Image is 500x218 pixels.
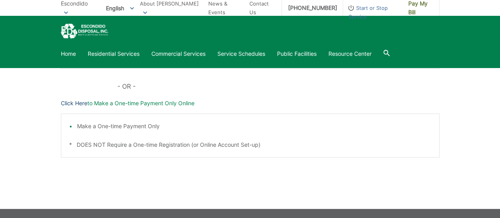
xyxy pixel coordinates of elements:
[88,49,140,58] a: Residential Services
[61,49,76,58] a: Home
[328,49,372,58] a: Resource Center
[217,49,265,58] a: Service Schedules
[151,49,206,58] a: Commercial Services
[100,2,140,15] span: English
[61,99,87,108] a: Click Here
[69,140,431,149] p: * DOES NOT Require a One-time Registration (or Online Account Set-up)
[117,81,439,92] p: - OR -
[61,24,108,39] a: EDCD logo. Return to the homepage.
[61,99,440,108] p: to Make a One-time Payment Only Online
[277,49,317,58] a: Public Facilities
[77,122,431,131] li: Make a One-time Payment Only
